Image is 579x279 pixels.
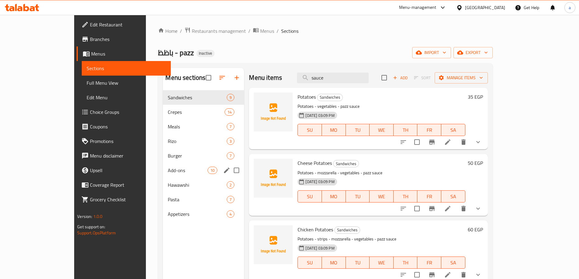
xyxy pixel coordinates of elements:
[348,192,367,201] span: TU
[303,113,337,118] span: [DATE] 03:09 PM
[300,258,319,267] span: SU
[77,134,171,148] a: Promotions
[378,71,391,84] span: Select section
[196,50,215,57] div: Inactive
[348,126,367,134] span: TU
[417,124,441,136] button: FR
[317,94,343,101] span: Sandwiches
[300,126,319,134] span: SU
[227,210,234,218] div: items
[222,166,231,175] button: edit
[163,105,244,119] div: Crepes14
[298,257,322,269] button: SU
[192,27,246,35] span: Restaurants management
[391,73,410,83] span: Add item
[202,71,215,84] span: Select all sections
[396,126,415,134] span: TH
[346,124,370,136] button: TU
[163,119,244,134] div: Meals7
[456,135,471,149] button: delete
[82,90,171,105] a: Edit Menu
[254,159,293,198] img: Cheese Potatoes
[227,124,234,130] span: 7
[77,119,171,134] a: Coupons
[456,201,471,216] button: delete
[346,257,370,269] button: TU
[303,179,337,185] span: [DATE] 03:09 PM
[441,124,465,136] button: SA
[77,105,171,119] a: Choice Groups
[91,50,166,57] span: Menus
[435,72,488,83] button: Manage items
[298,92,316,101] span: Potatoes
[168,167,208,174] span: Add-ons
[82,76,171,90] a: Full Menu View
[444,271,451,278] a: Edit menu item
[298,103,465,110] p: Potatoes - vegetables - pazz sauce
[453,47,493,58] button: export
[165,73,205,82] h2: Menu sections
[297,73,369,83] input: search
[168,152,227,159] span: Burger
[441,257,465,269] button: SA
[569,4,571,11] span: a
[77,192,171,207] a: Grocery Checklist
[425,201,439,216] button: Branch-specific-item
[468,93,483,101] h6: 35 EGP
[227,181,234,189] div: items
[370,124,394,136] button: WE
[444,192,463,201] span: SA
[82,61,171,76] a: Sections
[227,138,234,144] span: 3
[391,73,410,83] button: Add
[396,201,411,216] button: sort-choices
[474,205,482,212] svg: Show Choices
[158,46,194,60] span: باظظ - pazz
[298,124,322,136] button: SU
[208,168,217,173] span: 10
[77,223,105,231] span: Get support on:
[90,138,166,145] span: Promotions
[168,196,227,203] span: Pasta
[420,258,439,267] span: FR
[93,213,103,220] span: 1.0.0
[196,51,215,56] span: Inactive
[77,46,171,61] a: Menus
[168,94,227,101] span: Sandwiches
[168,138,227,145] span: Rizo
[346,190,370,202] button: TU
[168,123,227,130] span: Meals
[254,225,293,264] img: Chicken Potatoes
[322,124,346,136] button: MO
[227,152,234,159] div: items
[333,160,359,167] span: Sandwiches
[277,27,279,35] li: /
[77,229,116,237] a: Support.OpsPlatform
[471,201,485,216] button: show more
[417,49,446,56] span: import
[90,167,166,174] span: Upsell
[396,135,411,149] button: sort-choices
[303,245,337,251] span: [DATE] 03:09 PM
[474,138,482,146] svg: Show Choices
[87,65,166,72] span: Sections
[439,74,483,82] span: Manage items
[168,108,225,116] span: Crepes
[441,190,465,202] button: SA
[254,93,293,131] img: Potatoes
[412,47,451,58] button: import
[90,21,166,28] span: Edit Restaurant
[158,27,492,35] nav: breadcrumb
[163,192,244,207] div: Pasta7
[163,163,244,178] div: Add-ons10edit
[184,27,246,35] a: Restaurants management
[281,27,298,35] span: Sections
[370,257,394,269] button: WE
[324,258,343,267] span: MO
[227,123,234,130] div: items
[324,126,343,134] span: MO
